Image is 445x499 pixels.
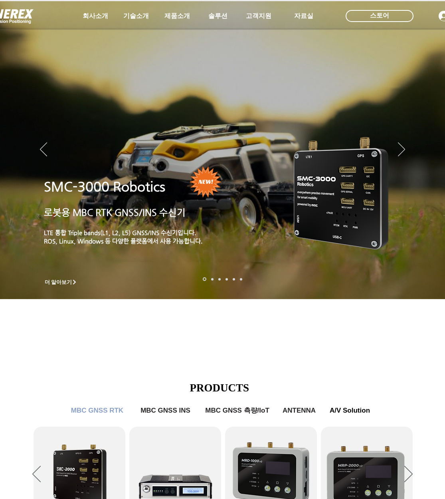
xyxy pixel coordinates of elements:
[211,278,214,280] a: 드론 8 - SMC 2000
[279,403,319,419] a: ANTENNA
[45,279,72,286] span: 더 알아보기
[346,10,413,22] div: 스토어
[370,11,389,20] span: 스토어
[208,12,227,20] span: 솔루션
[44,207,186,218] a: 로봇용 MBC RTK GNSS/INS 수신기
[404,466,413,483] button: 다음
[198,8,238,24] a: 솔루션
[44,229,196,236] a: LTE 통합 Triple bands(L1, L2, L5) GNSS/INS 수신기입니다.
[283,125,400,259] img: KakaoTalk_20241224_155801212.png
[246,12,271,20] span: 고객지원
[284,8,324,24] a: 자료실
[71,407,123,415] span: MBC GNSS RTK
[240,278,242,280] a: 정밀농업
[83,12,108,20] span: 회사소개
[75,8,115,24] a: 회사소개
[200,403,275,419] a: MBC GNSS 측량/IoT
[218,278,221,280] a: 측량 IoT
[40,142,47,158] button: 이전
[330,407,370,415] span: A/V Solution
[283,407,316,415] span: ANTENNA
[157,8,197,24] a: 제품소개
[225,278,228,280] a: 자율주행
[116,8,156,24] a: 기술소개
[239,8,279,24] a: 고객지원
[32,466,41,483] button: 이전
[205,406,269,415] span: MBC GNSS 측량/IoT
[294,12,313,20] span: 자료실
[203,277,206,281] a: 로봇- SMC 2000
[200,277,245,281] nav: 슬라이드
[324,403,376,419] a: A/V Solution
[44,179,165,194] a: SMC-3000 Robotics
[140,407,190,415] span: MBC GNSS INS
[190,382,249,394] span: PRODUCTS
[65,403,129,419] a: MBC GNSS RTK
[41,277,81,287] a: 더 알아보기
[164,12,190,20] span: 제품소개
[233,278,235,280] a: 로봇
[398,142,405,158] button: 다음
[44,238,203,244] a: ROS, Linux, Windows 등 다양한 플랫폼에서 사용 가능합니다.
[123,12,149,20] span: 기술소개
[136,403,196,419] a: MBC GNSS INS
